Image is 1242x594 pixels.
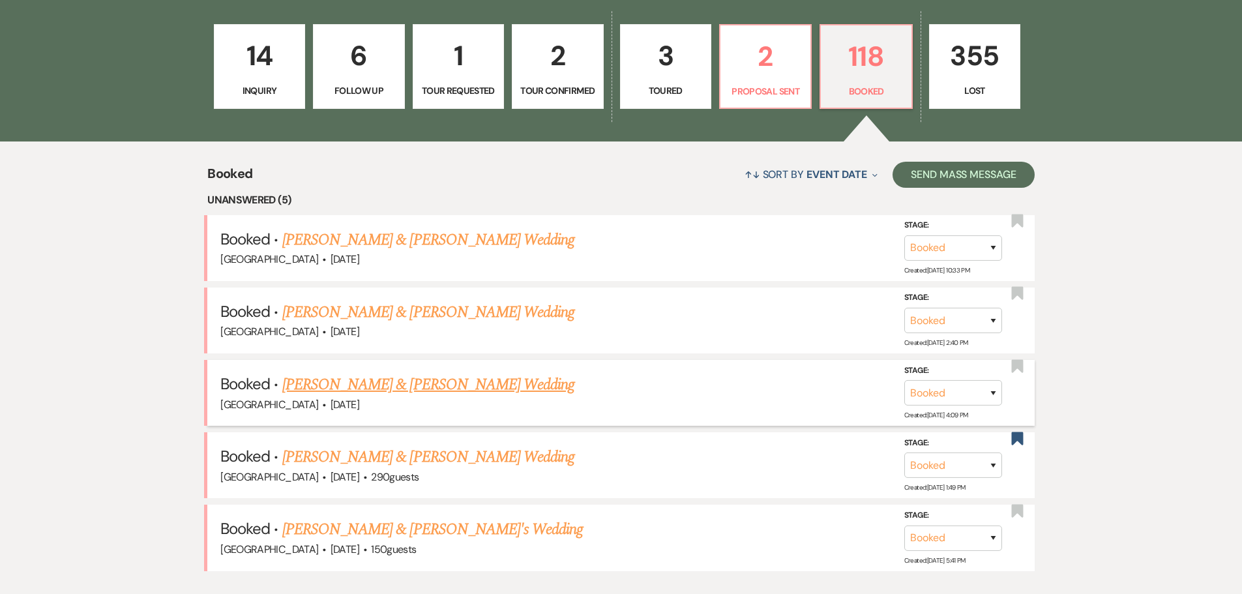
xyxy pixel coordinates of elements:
label: Stage: [904,509,1002,523]
span: [DATE] [331,542,359,556]
span: Booked [220,374,270,394]
span: 290 guests [371,470,419,484]
p: Booked [829,84,903,98]
span: Created: [DATE] 2:40 PM [904,338,968,347]
a: [PERSON_NAME] & [PERSON_NAME] Wedding [282,445,574,469]
p: 355 [938,34,1012,78]
span: Event Date [806,168,867,181]
span: Booked [220,301,270,321]
a: [PERSON_NAME] & [PERSON_NAME] Wedding [282,228,574,252]
span: Booked [220,518,270,539]
span: [DATE] [331,252,359,266]
span: Booked [220,446,270,466]
p: Tour Requested [421,83,495,98]
span: Booked [207,164,252,192]
p: 14 [222,34,297,78]
a: [PERSON_NAME] & [PERSON_NAME] Wedding [282,373,574,396]
p: Inquiry [222,83,297,98]
button: Sort By Event Date [739,157,883,192]
span: ↑↓ [745,168,760,181]
label: Stage: [904,364,1002,378]
span: [GEOGRAPHIC_DATA] [220,470,318,484]
p: 3 [628,34,703,78]
span: Booked [220,229,270,249]
span: [DATE] [331,398,359,411]
label: Stage: [904,291,1002,305]
p: 2 [728,35,803,78]
label: Stage: [904,218,1002,233]
a: 14Inquiry [214,24,305,109]
span: Created: [DATE] 1:49 PM [904,483,966,492]
p: Tour Confirmed [520,83,595,98]
span: 150 guests [371,542,416,556]
label: Stage: [904,436,1002,451]
p: 2 [520,34,595,78]
span: [GEOGRAPHIC_DATA] [220,542,318,556]
span: Created: [DATE] 5:41 PM [904,556,966,565]
a: 1Tour Requested [413,24,504,109]
li: Unanswered (5) [207,192,1035,209]
span: [GEOGRAPHIC_DATA] [220,325,318,338]
p: Proposal Sent [728,84,803,98]
a: 3Toured [620,24,711,109]
span: [GEOGRAPHIC_DATA] [220,398,318,411]
a: 2Tour Confirmed [512,24,603,109]
a: 6Follow Up [313,24,404,109]
span: [DATE] [331,325,359,338]
a: 355Lost [929,24,1020,109]
span: [GEOGRAPHIC_DATA] [220,252,318,266]
p: 118 [829,35,903,78]
a: 118Booked [820,24,912,109]
p: Follow Up [321,83,396,98]
span: Created: [DATE] 4:09 PM [904,411,968,419]
a: 2Proposal Sent [719,24,812,109]
p: Toured [628,83,703,98]
span: Created: [DATE] 10:33 PM [904,266,969,275]
button: Send Mass Message [893,162,1035,188]
p: 1 [421,34,495,78]
p: Lost [938,83,1012,98]
a: [PERSON_NAME] & [PERSON_NAME]'s Wedding [282,518,584,541]
span: [DATE] [331,470,359,484]
a: [PERSON_NAME] & [PERSON_NAME] Wedding [282,301,574,324]
p: 6 [321,34,396,78]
